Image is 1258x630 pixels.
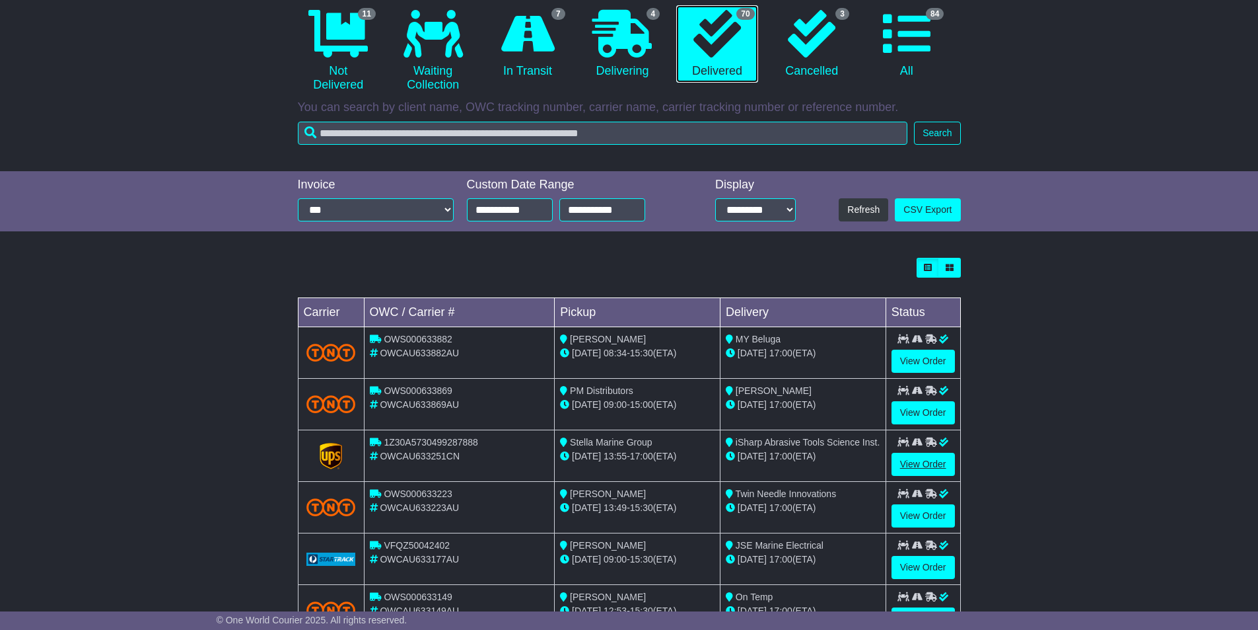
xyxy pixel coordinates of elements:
a: 4 Delivering [582,5,663,83]
span: VFQZ50042402 [384,540,450,551]
span: On Temp [736,592,773,602]
span: OWS000633869 [384,385,452,396]
a: Waiting Collection [392,5,473,97]
span: 17:00 [769,554,792,565]
span: 3 [835,8,849,20]
span: PM Distributors [570,385,633,396]
span: 15:30 [630,502,653,513]
span: 15:30 [630,606,653,616]
img: TNT_Domestic.png [306,395,356,413]
div: (ETA) [726,553,880,567]
span: OWS000633149 [384,592,452,602]
button: Search [914,122,960,145]
span: OWCAU633251CN [380,451,460,461]
a: View Order [891,453,955,476]
img: GetCarrierServiceLogo [320,443,342,469]
span: [DATE] [572,399,601,410]
span: 70 [736,8,754,20]
span: OWCAU633149AU [380,606,459,616]
span: [DATE] [738,399,767,410]
span: 13:49 [604,502,627,513]
a: View Order [891,556,955,579]
span: [DATE] [572,348,601,358]
div: - (ETA) [560,501,715,515]
span: [DATE] [738,606,767,616]
span: [DATE] [738,451,767,461]
span: [DATE] [572,451,601,461]
span: 15:00 [630,399,653,410]
div: (ETA) [726,398,880,412]
span: 15:30 [630,554,653,565]
div: - (ETA) [560,346,715,360]
span: [PERSON_NAME] [570,592,646,602]
div: - (ETA) [560,604,715,618]
td: OWC / Carrier # [364,298,555,327]
span: Twin Needle Innovations [736,489,837,499]
span: OWCAU633177AU [380,554,459,565]
span: 11 [358,8,376,20]
span: [DATE] [572,606,601,616]
span: [DATE] [738,348,767,358]
td: Carrier [298,298,364,327]
span: OWCAU633869AU [380,399,459,410]
span: [PERSON_NAME] [570,334,646,344]
span: 13:55 [604,451,627,461]
div: (ETA) [726,501,880,515]
a: 3 Cancelled [771,5,853,83]
div: Custom Date Range [467,178,679,192]
span: 84 [926,8,944,20]
img: TNT_Domestic.png [306,602,356,619]
span: OWS000633223 [384,489,452,499]
div: (ETA) [726,450,880,463]
span: 1Z30A5730499287888 [384,437,477,448]
span: 17:00 [630,451,653,461]
div: - (ETA) [560,450,715,463]
span: 7 [551,8,565,20]
span: [DATE] [738,554,767,565]
a: 7 In Transit [487,5,568,83]
span: 17:00 [769,451,792,461]
a: 70 Delivered [676,5,757,83]
div: Invoice [298,178,454,192]
div: - (ETA) [560,398,715,412]
span: [DATE] [572,554,601,565]
span: 15:30 [630,348,653,358]
span: OWCAU633882AU [380,348,459,358]
span: [PERSON_NAME] [570,540,646,551]
a: 11 Not Delivered [298,5,379,97]
td: Status [886,298,960,327]
span: OWCAU633223AU [380,502,459,513]
span: MY Beluga [736,334,781,344]
td: Delivery [720,298,886,327]
span: [PERSON_NAME] [570,489,646,499]
span: iSharp Abrasive Tools Science Inst. [736,437,880,448]
span: [PERSON_NAME] [736,385,812,396]
img: GetCarrierServiceLogo [306,553,356,566]
td: Pickup [555,298,720,327]
span: 12:53 [604,606,627,616]
button: Refresh [839,198,888,221]
a: View Order [891,401,955,424]
a: 84 All [866,5,947,83]
a: CSV Export [895,198,960,221]
p: You can search by client name, OWC tracking number, carrier name, carrier tracking number or refe... [298,100,961,115]
span: © One World Courier 2025. All rights reserved. [217,615,407,625]
span: Stella Marine Group [570,437,652,448]
div: Display [715,178,796,192]
span: 4 [646,8,660,20]
span: 09:00 [604,554,627,565]
span: 17:00 [769,502,792,513]
span: 17:00 [769,399,792,410]
img: TNT_Domestic.png [306,344,356,362]
img: TNT_Domestic.png [306,498,356,516]
div: (ETA) [726,604,880,618]
span: 17:00 [769,606,792,616]
span: JSE Marine Electrical [736,540,823,551]
div: (ETA) [726,346,880,360]
span: [DATE] [572,502,601,513]
span: 09:00 [604,399,627,410]
a: View Order [891,504,955,528]
span: 17:00 [769,348,792,358]
a: View Order [891,350,955,373]
span: [DATE] [738,502,767,513]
